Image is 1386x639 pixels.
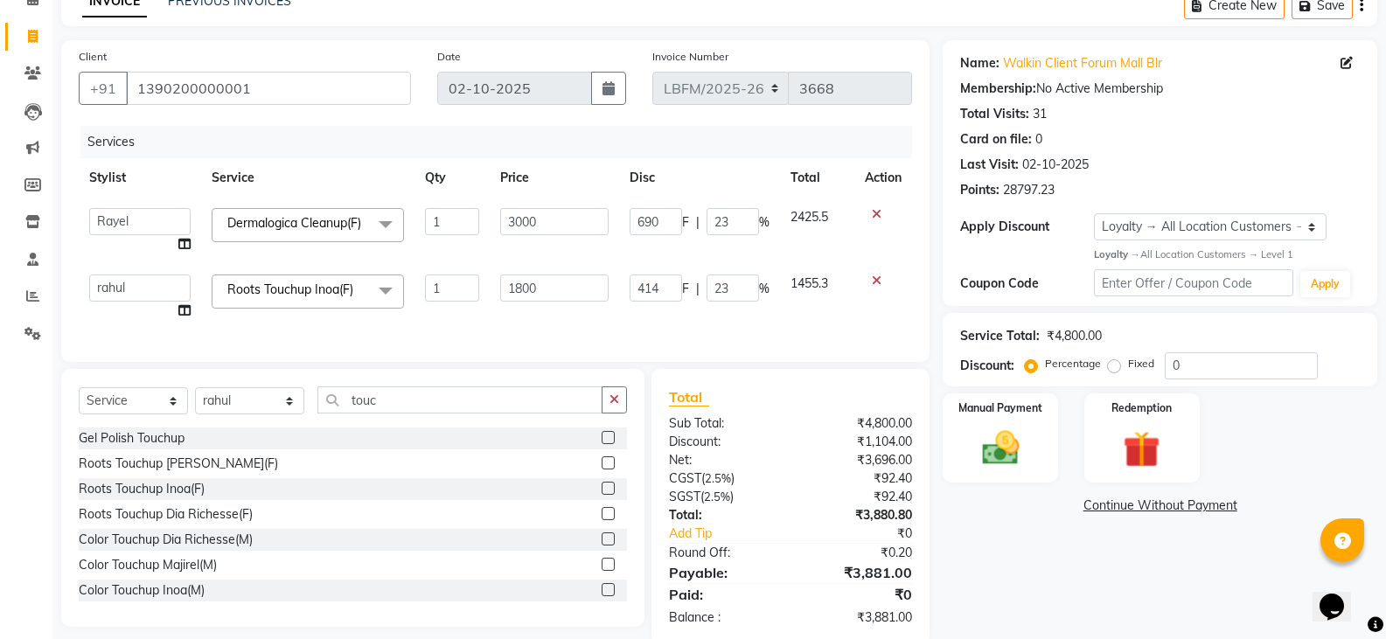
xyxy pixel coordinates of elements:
th: Disc [619,158,780,198]
div: ₹0 [813,524,925,543]
span: 2425.5 [791,209,828,225]
strong: Loyalty → [1094,248,1140,260]
div: Roots Touchup [PERSON_NAME](F) [79,455,278,473]
span: Roots Touchup Inoa(F) [227,281,353,297]
span: 1455.3 [791,275,828,291]
div: Coupon Code [960,274,1093,293]
div: ₹3,881.00 [791,608,925,627]
div: Color Touchup Majirel(M) [79,556,217,574]
th: Action [854,158,912,198]
div: ₹3,880.80 [791,506,925,524]
th: Stylist [79,158,201,198]
div: Services [80,126,925,158]
span: | [696,213,700,232]
div: Last Visit: [960,156,1019,174]
div: Membership: [960,80,1036,98]
div: Apply Discount [960,218,1093,236]
th: Price [490,158,619,198]
div: ( ) [656,488,791,506]
label: Date [437,49,461,65]
span: F [682,213,689,232]
input: Search or Scan [317,386,602,413]
input: Enter Offer / Coupon Code [1094,269,1293,296]
div: ₹4,800.00 [1047,327,1102,345]
button: +91 [79,72,128,105]
th: Service [201,158,414,198]
label: Percentage [1045,356,1101,372]
div: Balance : [656,608,791,627]
span: F [682,280,689,298]
div: Roots Touchup Dia Richesse(F) [79,505,253,524]
img: _cash.svg [971,427,1031,469]
span: Dermalogica Cleanup(F) [227,215,361,231]
label: Manual Payment [958,400,1042,416]
span: CGST [669,470,701,486]
div: 31 [1033,105,1047,123]
div: All Location Customers → Level 1 [1094,247,1360,262]
span: % [759,280,770,298]
div: Points: [960,181,999,199]
span: % [759,213,770,232]
div: Total: [656,506,791,524]
div: Total Visits: [960,105,1029,123]
div: ₹92.40 [791,469,925,488]
span: | [696,280,700,298]
div: Round Off: [656,544,791,562]
div: ₹1,104.00 [791,433,925,451]
div: Color Touchup Dia Richesse(M) [79,531,253,549]
div: Gel Polish Touchup [79,429,185,448]
label: Invoice Number [652,49,728,65]
th: Total [780,158,854,198]
div: Discount: [656,433,791,451]
a: x [353,281,361,297]
div: ₹0 [791,584,925,605]
div: Sub Total: [656,414,791,433]
div: ₹3,881.00 [791,562,925,583]
input: Search by Name/Mobile/Email/Code [126,72,411,105]
a: Add Tip [656,524,813,543]
label: Fixed [1128,356,1154,372]
div: ₹0.20 [791,544,925,562]
th: Qty [414,158,490,198]
div: No Active Membership [960,80,1360,98]
a: Walkin Client Forum Mall Blr [1003,54,1162,73]
span: 2.5% [704,490,730,504]
div: Payable: [656,562,791,583]
label: Redemption [1111,400,1172,416]
div: Discount: [960,357,1014,375]
span: Total [669,388,709,406]
div: Paid: [656,584,791,605]
div: 02-10-2025 [1022,156,1089,174]
div: 28797.23 [1003,181,1055,199]
span: SGST [669,489,700,504]
a: Continue Without Payment [946,497,1374,515]
div: ₹92.40 [791,488,925,506]
div: Service Total: [960,327,1040,345]
div: Net: [656,451,791,469]
div: 0 [1035,130,1042,149]
div: ₹3,696.00 [791,451,925,469]
span: 2.5% [705,471,731,485]
div: Roots Touchup Inoa(F) [79,480,205,498]
div: ( ) [656,469,791,488]
a: x [361,215,369,231]
label: Client [79,49,107,65]
div: ₹4,800.00 [791,414,925,433]
iframe: chat widget [1313,569,1369,622]
div: Card on file: [960,130,1032,149]
div: Name: [960,54,999,73]
img: _gift.svg [1111,427,1172,473]
button: Apply [1300,271,1350,297]
div: Color Touchup Inoa(M) [79,581,205,600]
